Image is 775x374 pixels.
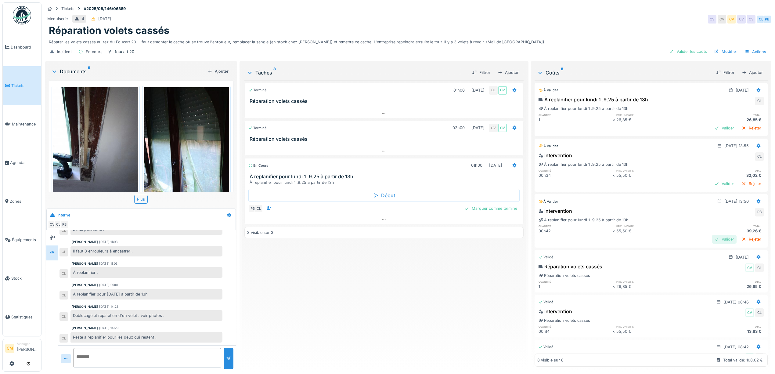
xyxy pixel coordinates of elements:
div: À replanifier pour lundi 1 .9.25 à partir de 13h [539,162,629,167]
div: × [612,117,616,123]
div: 26,85 € [690,117,764,123]
div: Filtrer [714,68,737,77]
div: Intervention [539,207,572,215]
div: Valider les coûts [667,47,709,56]
div: Ajouter [205,67,231,75]
div: CL [757,15,765,24]
span: Tickets [11,83,39,89]
div: Incident [57,49,72,55]
div: × [612,329,616,334]
h6: prix unitaire [616,169,690,172]
div: 26,85 € [616,117,690,123]
div: Valider [712,180,737,188]
div: En cours [248,163,268,168]
div: [PERSON_NAME] [72,304,98,309]
h6: quantité [539,224,612,228]
div: À replanifier . [70,267,222,278]
div: 39,26 € [690,228,764,234]
div: 55,50 € [616,172,690,178]
h6: prix unitaire [616,224,690,228]
div: Validé [539,255,553,260]
div: Intervention [539,308,572,315]
div: [DATE] 13:55 [724,143,749,149]
div: foucart 20 [115,49,134,55]
div: Tâches [247,69,467,76]
div: Validé [539,300,553,305]
div: CV [708,15,716,24]
span: Zones [10,198,39,204]
span: Maintenance [12,121,39,127]
div: Intervention [539,152,572,159]
div: CL [59,334,68,343]
strong: #2025/08/146/06389 [81,6,128,12]
div: 55,50 € [616,329,690,334]
div: En cours [86,49,103,55]
div: Manager [17,342,39,346]
div: CL [755,152,764,161]
div: [DATE] [471,87,485,93]
div: À valider [539,143,558,149]
div: Terminé [248,125,267,131]
div: Ajouter [495,68,521,77]
div: [DATE] 11:03 [99,240,117,244]
div: CL [489,86,498,95]
div: 01h00 [453,87,465,93]
div: CL [755,308,764,317]
a: Équipements [3,220,41,259]
h6: total [690,169,764,172]
div: CV [727,15,736,24]
h6: quantité [539,113,612,117]
div: [DATE] [736,87,749,93]
div: À replanifier pour lundi 1 .9.25 à partir de 13h [539,96,648,103]
div: 01h00 [471,162,482,168]
div: PB [248,204,257,213]
div: CV [745,308,754,317]
a: Zones [3,182,41,220]
div: Réparation volets cassés [539,263,602,270]
div: Terminé [248,88,267,93]
div: CL [59,269,68,278]
div: [PERSON_NAME] [72,283,98,287]
div: CV [489,124,498,132]
div: CL [755,97,764,105]
div: 8 visible sur 8 [537,357,564,363]
div: × [612,172,616,178]
div: 13,83 € [690,329,764,334]
div: [PERSON_NAME] [72,261,98,266]
h6: total [690,224,764,228]
div: Menuiserie [47,16,68,22]
span: Dashboard [11,44,39,50]
div: 00h14 [539,329,612,334]
div: Rejeter [739,124,764,132]
div: CV [498,124,507,132]
div: [DATE] 13:50 [724,198,749,204]
div: [DATE] [736,254,749,260]
h6: quantité [539,169,612,172]
div: Rejeter [739,235,764,243]
div: À replanifier pour lundi 1 .9.25 à partir de 13h [250,180,521,185]
div: Modifier [712,47,740,56]
div: À replanifier pour lundi 1 .9.25 à partir de 13h [539,217,629,223]
div: [DATE] [471,125,485,131]
h6: total [690,280,764,284]
div: 1 [539,284,612,289]
div: Réparer les volets cassés au rez du Foucart 20. Il faut démonter le cache où se trouve l'enrouleu... [49,37,768,45]
div: 26,85 € [616,284,690,289]
div: 4 [82,16,84,22]
div: À replanifier pour [DATE] à partir de 13h [70,289,222,300]
div: Plus [134,195,148,204]
img: wfuiy2ysmz3qojf7qf6qvd7yr4la [53,87,138,201]
div: Tickets [61,6,74,12]
div: CL [254,204,263,213]
h6: total [690,113,764,117]
span: Équipements [12,237,39,243]
div: [DATE] 08:46 [723,299,749,305]
div: Intervention [539,353,572,360]
div: PB [763,15,771,24]
div: CV [498,86,507,95]
div: Ajouter [739,68,765,77]
div: PB [755,208,764,216]
div: À valider [539,88,558,93]
div: Valider [712,235,737,243]
div: Validé [539,344,553,350]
